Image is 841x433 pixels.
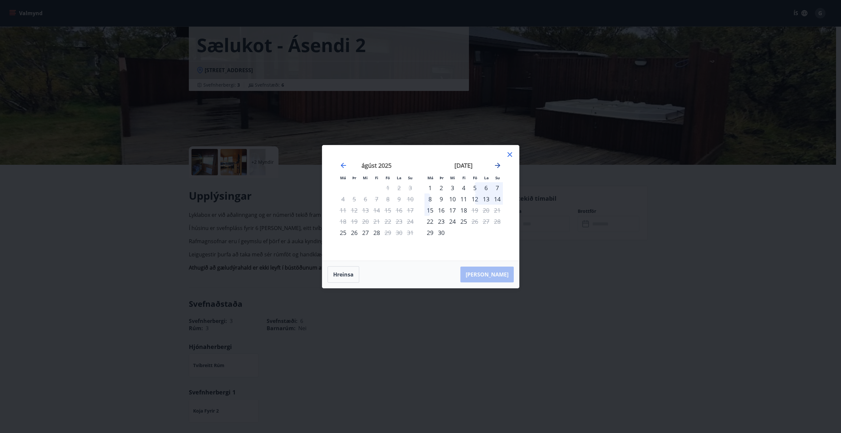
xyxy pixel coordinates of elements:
[362,161,391,169] strong: ágúst 2025
[480,182,492,193] div: 6
[424,216,436,227] div: Aðeins innritun í boði
[337,205,349,216] td: Not available. mánudagur, 11. ágúst 2025
[436,216,447,227] div: 23
[447,216,458,227] td: Choose miðvikudagur, 24. september 2025 as your check-in date. It’s available.
[480,193,492,205] div: 13
[469,182,480,193] div: 5
[447,193,458,205] td: Choose miðvikudagur, 10. september 2025 as your check-in date. It’s available.
[371,227,382,238] td: Choose fimmtudagur, 28. ágúst 2025 as your check-in date. It’s available.
[340,175,346,180] small: Má
[382,227,393,238] div: Aðeins útritun í boði
[349,216,360,227] td: Not available. þriðjudagur, 19. ágúst 2025
[436,205,447,216] div: 16
[424,193,436,205] div: 8
[440,175,444,180] small: Þr
[447,182,458,193] td: Choose miðvikudagur, 3. september 2025 as your check-in date. It’s available.
[405,205,416,216] td: Not available. sunnudagur, 17. ágúst 2025
[397,175,401,180] small: La
[349,205,360,216] td: Not available. þriðjudagur, 12. ágúst 2025
[375,175,378,180] small: Fi
[469,193,480,205] td: Choose föstudagur, 12. september 2025 as your check-in date. It’s available.
[458,205,469,216] div: 18
[393,216,405,227] td: Not available. laugardagur, 23. ágúst 2025
[371,205,382,216] td: Not available. fimmtudagur, 14. ágúst 2025
[480,205,492,216] td: Not available. laugardagur, 20. september 2025
[424,182,436,193] div: Aðeins innritun í boði
[469,216,480,227] div: Aðeins útritun í boði
[405,216,416,227] td: Not available. sunnudagur, 24. ágúst 2025
[352,175,356,180] small: Þr
[363,175,368,180] small: Mi
[436,227,447,238] div: 30
[360,205,371,216] td: Not available. miðvikudagur, 13. ágúst 2025
[424,182,436,193] td: Choose mánudagur, 1. september 2025 as your check-in date. It’s available.
[458,205,469,216] td: Choose fimmtudagur, 18. september 2025 as your check-in date. It’s available.
[447,205,458,216] div: 17
[382,227,393,238] td: Not available. föstudagur, 29. ágúst 2025
[436,216,447,227] td: Choose þriðjudagur, 23. september 2025 as your check-in date. It’s available.
[447,216,458,227] div: 24
[424,227,436,238] td: Choose mánudagur, 29. september 2025 as your check-in date. It’s available.
[360,227,371,238] div: 27
[492,216,503,227] td: Not available. sunnudagur, 28. september 2025
[447,193,458,205] div: 10
[330,153,511,253] div: Calendar
[469,205,480,216] td: Not available. föstudagur, 19. september 2025
[494,161,502,169] div: Move forward to switch to the next month.
[424,193,436,205] td: Choose mánudagur, 8. september 2025 as your check-in date. It’s available.
[424,205,436,216] td: Choose mánudagur, 15. september 2025 as your check-in date. It’s available.
[492,193,503,205] div: 14
[337,227,349,238] td: Choose mánudagur, 25. ágúst 2025 as your check-in date. It’s available.
[349,227,360,238] div: 26
[469,182,480,193] td: Choose föstudagur, 5. september 2025 as your check-in date. It’s available.
[393,227,405,238] td: Not available. laugardagur, 30. ágúst 2025
[495,175,500,180] small: Su
[349,193,360,205] td: Not available. þriðjudagur, 5. ágúst 2025
[480,193,492,205] td: Choose laugardagur, 13. september 2025 as your check-in date. It’s available.
[458,193,469,205] div: 11
[339,161,347,169] div: Move backward to switch to the previous month.
[382,182,393,193] td: Not available. föstudagur, 1. ágúst 2025
[458,216,469,227] div: 25
[371,227,382,238] div: 28
[360,216,371,227] td: Not available. miðvikudagur, 20. ágúst 2025
[492,182,503,193] td: Choose sunnudagur, 7. september 2025 as your check-in date. It’s available.
[393,193,405,205] td: Not available. laugardagur, 9. ágúst 2025
[424,205,436,216] div: 15
[349,227,360,238] td: Choose þriðjudagur, 26. ágúst 2025 as your check-in date. It’s available.
[436,193,447,205] td: Choose þriðjudagur, 9. september 2025 as your check-in date. It’s available.
[462,175,466,180] small: Fi
[436,205,447,216] td: Choose þriðjudagur, 16. september 2025 as your check-in date. It’s available.
[469,193,480,205] div: 12
[360,227,371,238] td: Choose miðvikudagur, 27. ágúst 2025 as your check-in date. It’s available.
[337,227,349,238] div: Aðeins innritun í boði
[405,227,416,238] td: Not available. sunnudagur, 31. ágúst 2025
[382,205,393,216] td: Not available. föstudagur, 15. ágúst 2025
[458,216,469,227] td: Choose fimmtudagur, 25. september 2025 as your check-in date. It’s available.
[337,193,349,205] td: Not available. mánudagur, 4. ágúst 2025
[382,216,393,227] td: Not available. föstudagur, 22. ágúst 2025
[360,193,371,205] td: Not available. miðvikudagur, 6. ágúst 2025
[480,182,492,193] td: Choose laugardagur, 6. september 2025 as your check-in date. It’s available.
[447,182,458,193] div: 3
[492,193,503,205] td: Choose sunnudagur, 14. september 2025 as your check-in date. It’s available.
[458,193,469,205] td: Choose fimmtudagur, 11. september 2025 as your check-in date. It’s available.
[436,193,447,205] div: 9
[473,175,477,180] small: Fö
[424,216,436,227] td: Choose mánudagur, 22. september 2025 as your check-in date. It’s available.
[427,175,433,180] small: Má
[424,227,436,238] div: Aðeins innritun í boði
[469,216,480,227] td: Not available. föstudagur, 26. september 2025
[382,193,393,205] td: Not available. föstudagur, 8. ágúst 2025
[484,175,489,180] small: La
[393,182,405,193] td: Not available. laugardagur, 2. ágúst 2025
[386,175,390,180] small: Fö
[492,205,503,216] td: Not available. sunnudagur, 21. september 2025
[371,216,382,227] td: Not available. fimmtudagur, 21. ágúst 2025
[405,182,416,193] td: Not available. sunnudagur, 3. ágúst 2025
[393,205,405,216] td: Not available. laugardagur, 16. ágúst 2025
[408,175,413,180] small: Su
[447,205,458,216] td: Choose miðvikudagur, 17. september 2025 as your check-in date. It’s available.
[450,175,455,180] small: Mi
[436,182,447,193] div: 2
